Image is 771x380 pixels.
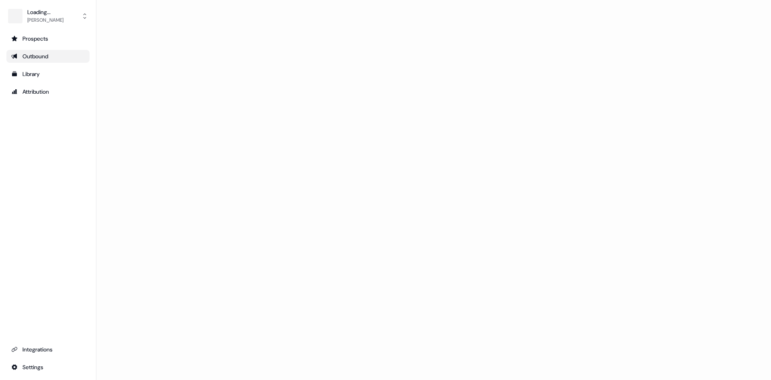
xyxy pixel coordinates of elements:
a: Go to templates [6,68,90,80]
div: Prospects [11,35,85,43]
div: Loading... [27,8,63,16]
div: Attribution [11,88,85,96]
a: Go to integrations [6,361,90,374]
a: Go to outbound experience [6,50,90,63]
div: Settings [11,363,85,371]
button: Loading...[PERSON_NAME] [6,6,90,26]
div: Integrations [11,345,85,353]
a: Go to attribution [6,85,90,98]
div: [PERSON_NAME] [27,16,63,24]
div: Library [11,70,85,78]
a: Go to integrations [6,343,90,356]
a: Go to prospects [6,32,90,45]
div: Outbound [11,52,85,60]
